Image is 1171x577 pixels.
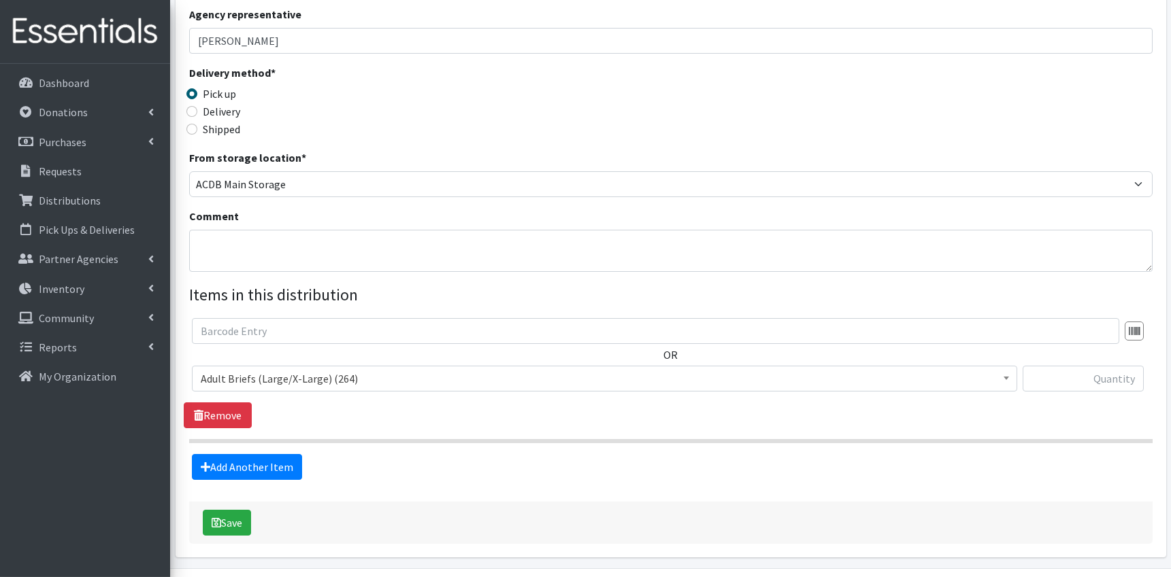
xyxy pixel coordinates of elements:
[192,318,1119,344] input: Barcode Entry
[5,69,165,97] a: Dashboard
[1023,366,1144,391] input: Quantity
[39,370,116,383] p: My Organization
[5,128,165,156] a: Purchases
[39,164,82,178] p: Requests
[5,99,165,126] a: Donations
[5,334,165,361] a: Reports
[192,366,1017,391] span: Adult Briefs (Large/X-Large) (264)
[189,208,239,224] label: Comment
[203,86,236,102] label: Pick up
[5,245,165,273] a: Partner Agencies
[203,121,240,137] label: Shipped
[39,76,89,90] p: Dashboard
[39,252,118,266] p: Partner Agencies
[5,187,165,214] a: Distributions
[271,66,276,80] abbr: required
[39,311,94,325] p: Community
[192,454,302,480] a: Add Another Item
[39,135,86,149] p: Purchases
[39,105,88,119] p: Donations
[201,369,1008,388] span: Adult Briefs (Large/X-Large) (264)
[5,216,165,243] a: Pick Ups & Deliveries
[663,347,678,363] label: OR
[39,282,84,296] p: Inventory
[189,6,301,22] label: Agency representative
[5,275,165,302] a: Inventory
[189,283,1153,307] legend: Items in this distribution
[301,151,306,164] abbr: required
[39,194,101,207] p: Distributions
[5,363,165,390] a: My Organization
[5,158,165,185] a: Requests
[5,304,165,332] a: Community
[39,340,77,354] p: Reports
[184,402,252,428] a: Remove
[203,103,240,120] label: Delivery
[39,223,135,237] p: Pick Ups & Deliveries
[189,65,430,86] legend: Delivery method
[203,510,251,536] button: Save
[189,150,306,166] label: From storage location
[5,9,165,54] img: HumanEssentials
